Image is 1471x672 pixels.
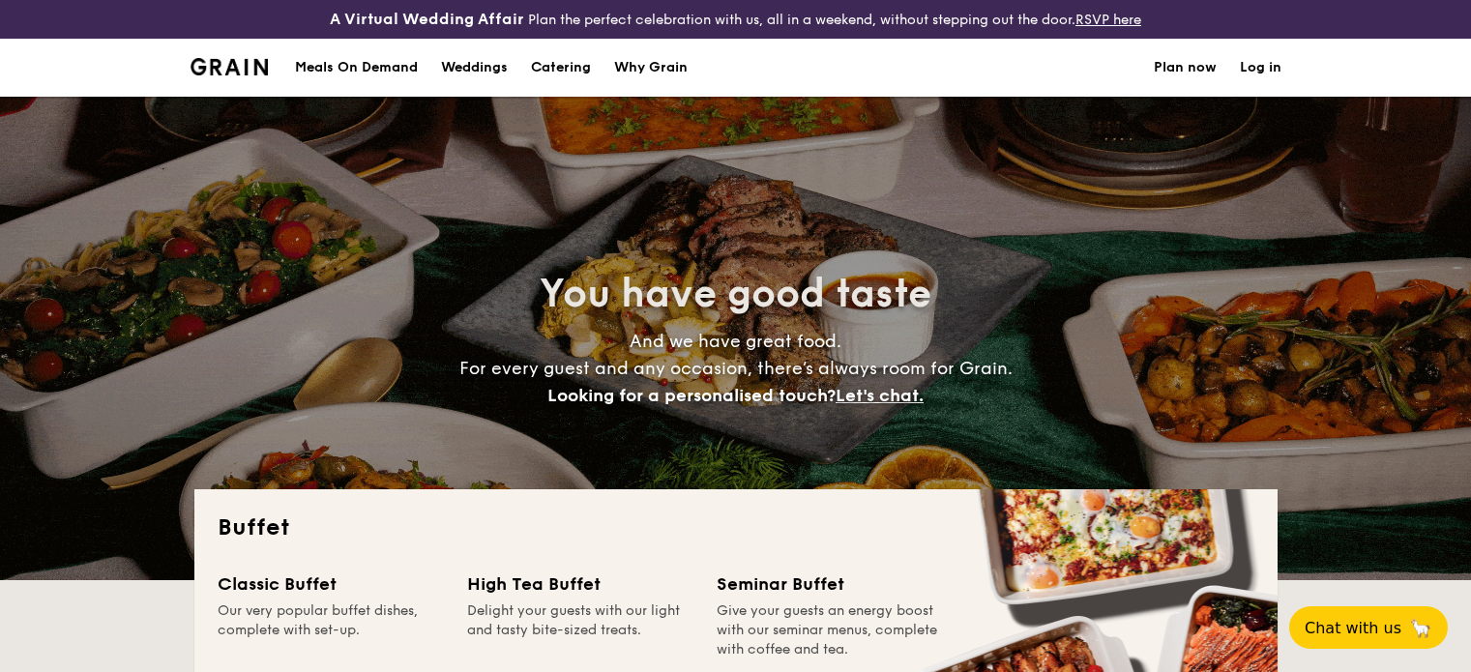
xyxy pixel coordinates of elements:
div: Our very popular buffet dishes, complete with set-up. [218,601,444,659]
div: Give your guests an energy boost with our seminar menus, complete with coffee and tea. [717,601,943,659]
a: Catering [519,39,603,97]
span: Looking for a personalised touch? [547,385,836,406]
div: Seminar Buffet [717,570,943,598]
h2: Buffet [218,512,1254,543]
a: Why Grain [603,39,699,97]
img: Grain [191,58,269,75]
div: Weddings [441,39,508,97]
div: Why Grain [614,39,688,97]
div: Delight your guests with our light and tasty bite-sized treats. [467,601,693,659]
div: Classic Buffet [218,570,444,598]
h4: A Virtual Wedding Affair [330,8,524,31]
a: Meals On Demand [283,39,429,97]
a: Logotype [191,58,269,75]
span: Chat with us [1305,619,1401,637]
span: 🦙 [1409,617,1432,639]
span: And we have great food. For every guest and any occasion, there’s always room for Grain. [459,331,1013,406]
div: Plan the perfect celebration with us, all in a weekend, without stepping out the door. [246,8,1226,31]
a: RSVP here [1075,12,1141,28]
button: Chat with us🦙 [1289,606,1448,649]
a: Weddings [429,39,519,97]
span: Let's chat. [836,385,924,406]
a: Plan now [1154,39,1217,97]
div: High Tea Buffet [467,570,693,598]
h1: Catering [531,39,591,97]
span: You have good taste [540,271,931,317]
div: Meals On Demand [295,39,418,97]
a: Log in [1240,39,1281,97]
